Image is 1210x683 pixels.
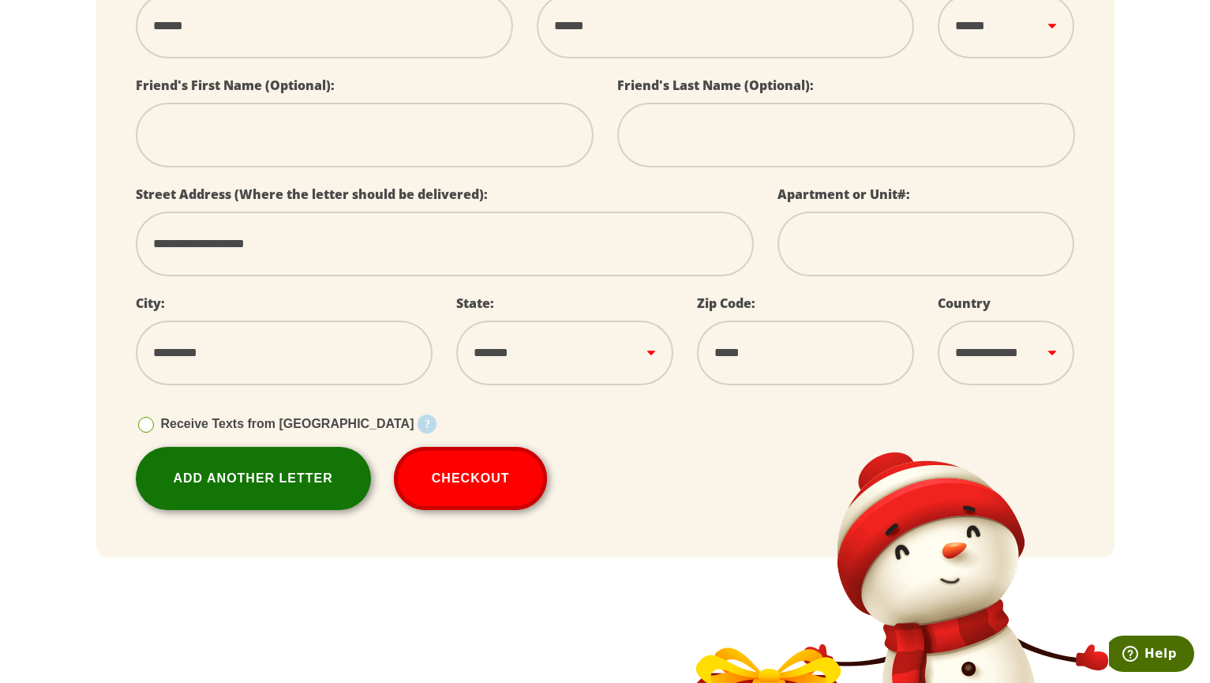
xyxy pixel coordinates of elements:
label: Friend's Last Name (Optional): [617,77,814,94]
label: Country [938,295,991,312]
label: Zip Code: [697,295,755,312]
iframe: Opens a widget where you can find more information [1109,636,1194,675]
label: Friend's First Name (Optional): [136,77,335,94]
a: Add Another Letter [136,447,371,510]
label: State: [456,295,494,312]
label: City: [136,295,165,312]
button: Checkout [394,447,548,510]
span: Receive Texts from [GEOGRAPHIC_DATA] [161,417,414,430]
label: Apartment or Unit#: [777,186,910,203]
label: Street Address (Where the letter should be delivered): [136,186,488,203]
